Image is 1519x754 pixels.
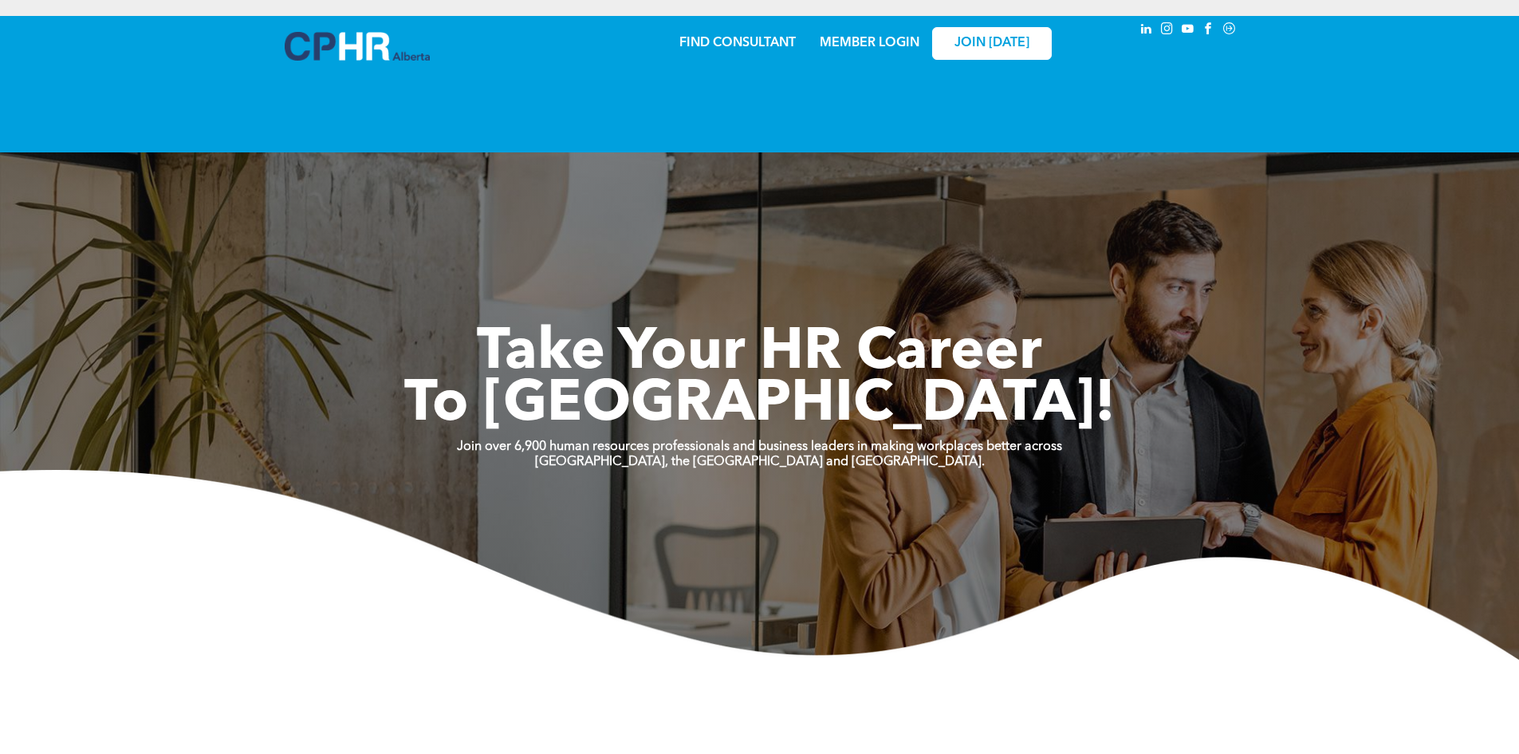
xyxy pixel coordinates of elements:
a: FIND CONSULTANT [679,37,796,49]
span: To [GEOGRAPHIC_DATA]! [404,377,1116,434]
a: instagram [1159,20,1176,41]
span: JOIN [DATE] [954,36,1029,51]
a: Social network [1221,20,1238,41]
span: Take Your HR Career [477,325,1042,382]
strong: Join over 6,900 human resources professionals and business leaders in making workplaces better ac... [457,440,1062,453]
a: MEMBER LOGIN [820,37,919,49]
img: A blue and white logo for cp alberta [285,32,430,61]
a: JOIN [DATE] [932,27,1052,60]
a: facebook [1200,20,1218,41]
a: youtube [1179,20,1197,41]
strong: [GEOGRAPHIC_DATA], the [GEOGRAPHIC_DATA] and [GEOGRAPHIC_DATA]. [535,456,985,468]
a: linkedin [1138,20,1155,41]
